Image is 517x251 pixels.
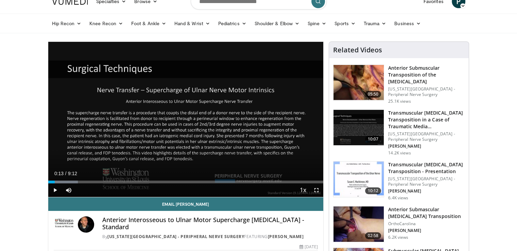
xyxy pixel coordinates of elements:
p: [PERSON_NAME] [388,188,465,194]
p: [PERSON_NAME] [388,228,465,233]
h3: Transmuscular [MEDICAL_DATA] Transposition in a Case of Traumatic Media… [388,110,465,130]
a: Email [PERSON_NAME] [48,197,324,211]
p: OrthoCarolina [388,221,465,227]
a: Pediatrics [214,17,251,30]
a: Foot & Ankle [127,17,170,30]
a: Sports [330,17,360,30]
span: 10:07 [365,136,381,143]
a: Hip Recon [48,17,86,30]
h3: Anterior Submascular [MEDICAL_DATA] Transposition [388,206,465,220]
p: [US_STATE][GEOGRAPHIC_DATA] - Peripheral Nerve Surgery [388,86,465,97]
p: [PERSON_NAME] [388,144,465,149]
span: / [65,171,67,176]
a: Business [390,17,425,30]
img: 385e3d01-1172-4e7e-a9c3-ec6871335ff9.150x105_q85_crop-smart_upscale.jpg [333,206,384,242]
h3: Anterior Submuscular Transposition of the [MEDICAL_DATA] [388,65,465,85]
img: Washington University School of Medicine - Peripheral Nerve Surgery [54,216,75,233]
a: 02:58 Anterior Submascular [MEDICAL_DATA] Transposition OrthoCarolina [PERSON_NAME] 6.2K views [333,206,465,242]
img: Avatar [78,216,94,233]
p: [US_STATE][GEOGRAPHIC_DATA] - Peripheral Nerve Surgery [388,176,465,187]
a: Hand & Wrist [170,17,214,30]
a: 10:12 Transmuscular [MEDICAL_DATA] Transposition - Presentation [US_STATE][GEOGRAPHIC_DATA] - Per... [333,161,465,201]
p: 14.2K views [388,150,411,156]
p: [US_STATE][GEOGRAPHIC_DATA] - Peripheral Nerve Surgery [388,131,465,142]
span: 9:12 [68,171,77,176]
a: Knee Recon [85,17,127,30]
button: Mute [62,183,75,197]
a: 05:50 Anterior Submuscular Transposition of the [MEDICAL_DATA] [US_STATE][GEOGRAPHIC_DATA] - Peri... [333,65,465,104]
button: Playback Rate [296,183,310,197]
a: 10:07 Transmuscular [MEDICAL_DATA] Transposition in a Case of Traumatic Media… [US_STATE][GEOGRAP... [333,110,465,156]
a: [US_STATE][GEOGRAPHIC_DATA] - Peripheral Nerve Surgery [107,234,244,239]
p: 6.2K views [388,235,408,240]
p: 6.4K views [388,195,408,201]
a: Spine [304,17,330,30]
p: 25.1K views [388,99,411,104]
span: 02:58 [365,232,381,239]
img: Videography---Title-Standard_1.jpg.150x105_q85_crop-smart_upscale.jpg [333,110,384,145]
img: susm3_1.png.150x105_q85_crop-smart_upscale.jpg [333,65,384,100]
div: By FEATURING [102,234,318,240]
h4: Anterior Interosseous to Ulnar Motor Supercharge [MEDICAL_DATA] - Standard [102,216,318,231]
span: 10:12 [365,187,381,194]
span: 05:50 [365,91,381,98]
button: Play [48,183,62,197]
div: [DATE] [299,244,318,250]
h3: Transmuscular [MEDICAL_DATA] Transposition - Presentation [388,161,465,175]
button: Fullscreen [310,183,323,197]
a: [PERSON_NAME] [268,234,304,239]
video-js: Video Player [48,42,324,197]
h4: Related Videos [333,46,382,54]
span: 0:13 [54,171,64,176]
div: Progress Bar [48,181,324,183]
a: Shoulder & Elbow [251,17,304,30]
img: Vumedi-Screen-Cap_1.jpg.150x105_q85_crop-smart_upscale.jpg [333,162,384,197]
a: Trauma [360,17,391,30]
